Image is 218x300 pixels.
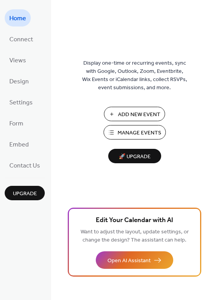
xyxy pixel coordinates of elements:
span: Display one-time or recurring events, sync with Google, Outlook, Zoom, Eventbrite, Wix Events or ... [82,59,187,92]
span: Connect [9,34,33,46]
a: Embed [5,136,33,153]
button: 🚀 Upgrade [108,149,161,163]
a: Settings [5,94,37,111]
span: Edit Your Calendar with AI [96,215,173,226]
span: 🚀 Upgrade [113,152,156,162]
span: Views [9,55,26,67]
a: Design [5,72,33,90]
span: Open AI Assistant [107,257,151,265]
button: Open AI Assistant [96,251,173,269]
span: Embed [9,139,29,151]
a: Form [5,115,28,132]
span: Form [9,118,23,130]
span: Contact Us [9,160,40,172]
span: Add New Event [118,111,160,119]
button: Upgrade [5,186,45,200]
a: Contact Us [5,157,45,174]
span: Settings [9,97,33,109]
span: Want to adjust the layout, update settings, or change the design? The assistant can help. [81,227,189,245]
span: Manage Events [118,129,161,137]
span: Home [9,12,26,25]
a: Home [5,9,31,26]
button: Add New Event [104,107,165,121]
button: Manage Events [104,125,166,139]
a: Connect [5,30,38,48]
a: Views [5,51,31,69]
span: Upgrade [13,190,37,198]
span: Design [9,76,29,88]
